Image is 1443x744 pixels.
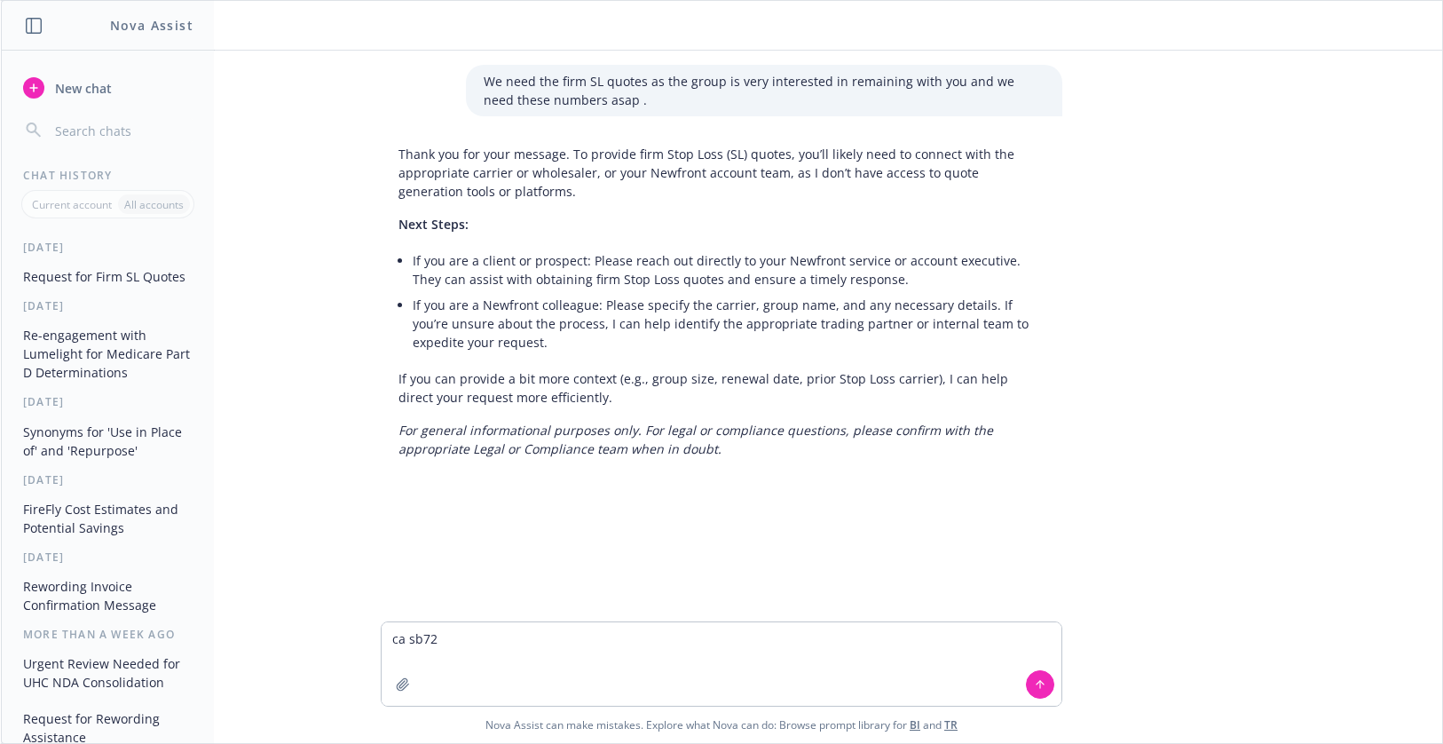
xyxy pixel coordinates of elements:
[16,72,200,104] button: New chat
[16,495,200,542] button: FireFly Cost Estimates and Potential Savings
[413,292,1045,355] li: If you are a Newfront colleague: Please specify the carrier, group name, and any necessary detail...
[398,216,469,233] span: Next Steps:
[16,262,200,291] button: Request for Firm SL Quotes
[110,16,193,35] h1: Nova Assist
[382,622,1061,706] textarea: ca sb72
[398,422,993,457] em: For general informational purposes only. For legal or compliance questions, please confirm with t...
[398,145,1045,201] p: Thank you for your message. To provide firm Stop Loss (SL) quotes, you’ll likely need to connect ...
[2,472,214,487] div: [DATE]
[2,394,214,409] div: [DATE]
[2,240,214,255] div: [DATE]
[910,717,920,732] a: BI
[16,572,200,620] button: Rewording Invoice Confirmation Message
[8,707,1435,743] span: Nova Assist can make mistakes. Explore what Nova can do: Browse prompt library for and
[398,369,1045,407] p: If you can provide a bit more context (e.g., group size, renewal date, prior Stop Loss carrier), ...
[51,79,112,98] span: New chat
[2,298,214,313] div: [DATE]
[2,168,214,183] div: Chat History
[484,72,1045,109] p: We need the firm SL quotes as the group is very interested in remaining with you and we need thes...
[16,649,200,697] button: Urgent Review Needed for UHC NDA Consolidation
[413,248,1045,292] li: If you are a client or prospect: Please reach out directly to your Newfront service or account ex...
[51,118,193,143] input: Search chats
[16,321,200,387] button: Re-engagement with Lumelight for Medicare Part D Determinations
[2,627,214,642] div: More than a week ago
[944,717,958,732] a: TR
[2,550,214,565] div: [DATE]
[16,417,200,465] button: Synonyms for 'Use in Place of' and 'Repurpose'
[124,197,184,212] p: All accounts
[32,197,112,212] p: Current account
